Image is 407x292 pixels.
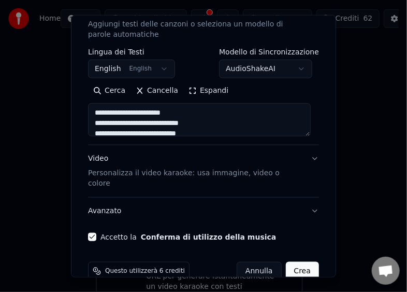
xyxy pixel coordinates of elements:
[130,82,183,99] button: Cancella
[105,267,185,275] span: Questo utilizzerà 6 crediti
[183,82,234,99] button: Espandi
[141,233,277,241] button: Accetto la
[100,233,276,241] label: Accetto la
[219,48,319,55] label: Modello di Sincronizzazione
[88,48,175,55] label: Lingua dei Testi
[286,262,319,281] button: Crea
[88,198,319,225] button: Avanzato
[88,168,302,189] p: Personalizza il video karaoke: usa immagine, video o colore
[88,19,302,40] p: Aggiungi testi delle canzoni o seleziona un modello di parole automatiche
[88,82,130,99] button: Cerca
[237,262,282,281] button: Annulla
[88,48,319,145] div: TestiAggiungi testi delle canzoni o seleziona un modello di parole automatiche
[88,154,302,189] div: Video
[88,145,319,197] button: VideoPersonalizza il video karaoke: usa immagine, video o colore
